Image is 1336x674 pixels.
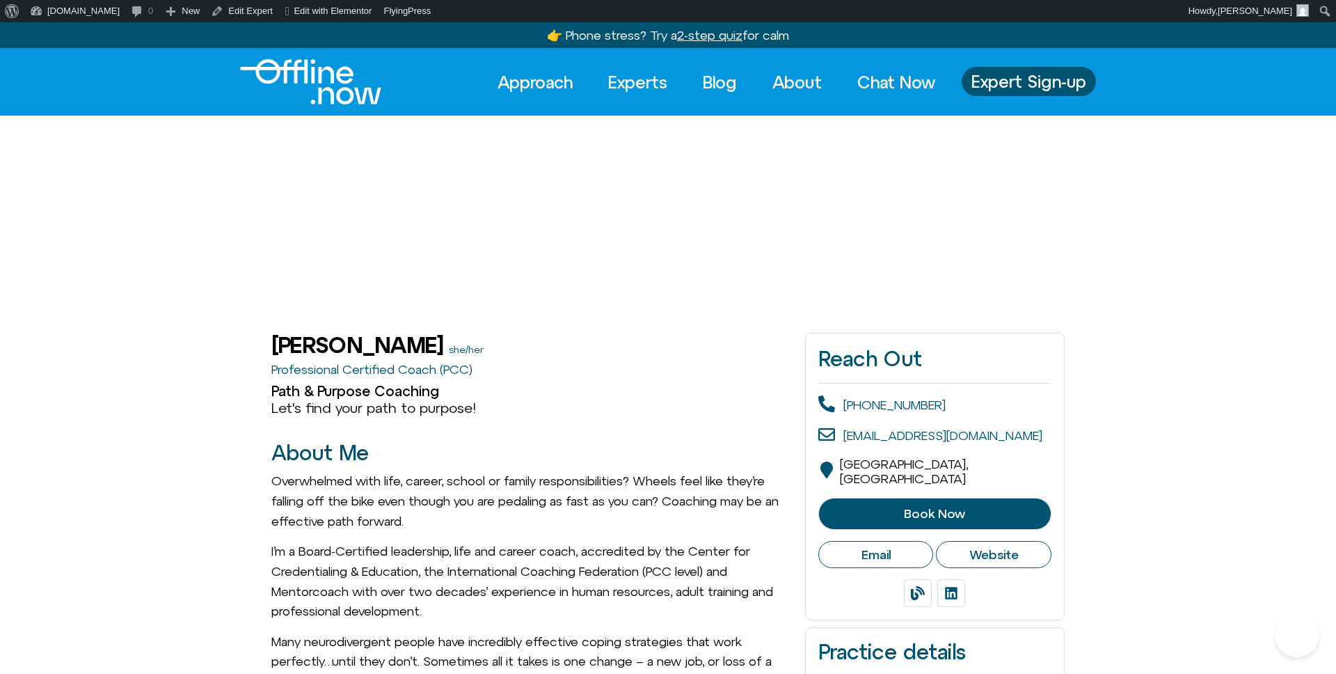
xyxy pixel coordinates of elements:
img: offline.now [240,59,381,104]
div: Logo [240,59,358,104]
a: Email [818,541,934,569]
a: Experts [596,67,680,97]
a: Chat Now [845,67,948,97]
a: [EMAIL_ADDRESS][DOMAIN_NAME] [843,428,1042,443]
h3: Path & Purpose Coaching [271,383,791,400]
h3: Let's find your path to purpose! [271,400,791,416]
a: Approach [485,67,585,97]
span: Email [861,547,891,563]
a: Blog [690,67,749,97]
a: Website [936,541,1051,569]
h1: [PERSON_NAME] [271,333,443,357]
h2: Reach Out [818,346,1051,371]
h2: About Me [271,441,791,464]
span: Edit with Elementor [294,6,372,16]
span: [GEOGRAPHIC_DATA], [GEOGRAPHIC_DATA] [840,457,968,487]
a: Book Now [818,498,1051,530]
a: About [760,67,834,97]
a: she/her [449,344,484,355]
span: Website [969,547,1019,563]
span: [PERSON_NAME] [1218,6,1292,16]
nav: Menu [485,67,948,97]
a: Expert Sign-up [962,67,1096,96]
iframe: Botpress [1275,613,1319,657]
span: Expert Sign-up [971,72,1086,91]
h2: Practice details [818,641,1051,664]
u: 2-step quiz [677,28,742,42]
p: I’m a Board-Certified leadership, life and career coach, accredited by the Center for Credentiali... [271,542,791,622]
a: Professional Certified Coach (PCC) [271,362,472,377]
a: [PHONE_NUMBER] [843,398,946,412]
a: 👉 Phone stress? Try a2-step quizfor calm [547,28,789,42]
p: Overwhelmed with life, career, school or family responsibilities? Wheels feel like they’re fallin... [271,471,791,531]
span: Book Now [904,507,965,521]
